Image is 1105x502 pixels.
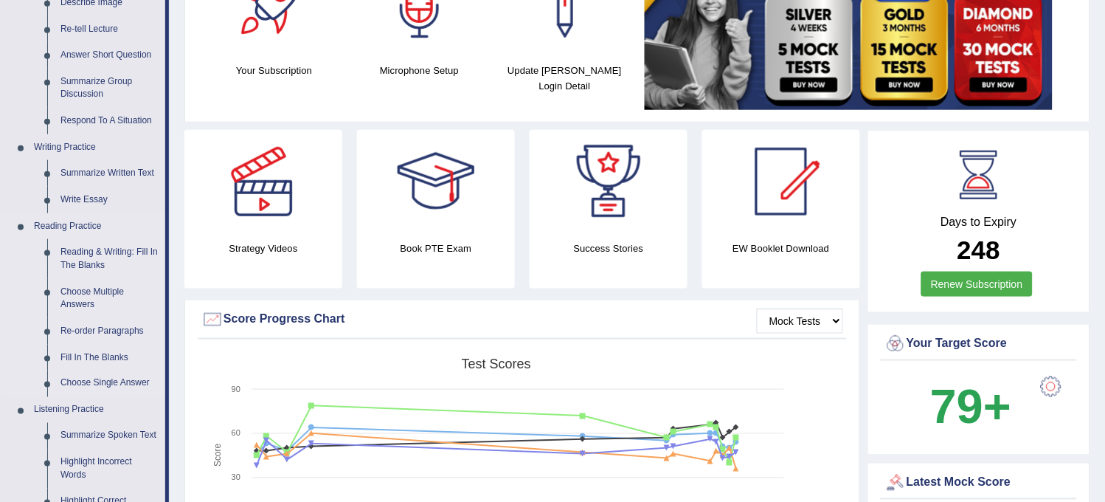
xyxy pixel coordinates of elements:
[930,380,1011,434] b: 79+
[462,357,531,371] tspan: Test scores
[54,69,165,108] a: Summarize Group Discussion
[27,397,165,424] a: Listening Practice
[354,63,485,78] h4: Microphone Setup
[499,63,630,94] h4: Update [PERSON_NAME] Login Detail
[54,423,165,450] a: Summarize Spoken Text
[27,213,165,240] a: Reading Practice
[54,16,165,43] a: Re-tell Lecture
[884,333,1073,355] div: Your Target Score
[54,187,165,213] a: Write Essay
[54,450,165,489] a: Highlight Incorrect Words
[27,134,165,161] a: Writing Practice
[54,239,165,278] a: Reading & Writing: Fill In The Blanks
[184,241,342,256] h4: Strategy Videos
[209,63,339,78] h4: Your Subscription
[921,272,1033,297] a: Renew Subscription
[530,241,687,256] h4: Success Stories
[232,385,240,394] text: 90
[54,318,165,345] a: Re-order Paragraphs
[884,216,1073,229] h4: Days to Expiry
[232,473,240,482] text: 30
[884,472,1073,494] div: Latest Mock Score
[702,241,860,256] h4: EW Booklet Download
[201,309,843,331] div: Score Progress Chart
[54,371,165,397] a: Choose Single Answer
[54,345,165,371] a: Fill In The Blanks
[54,279,165,318] a: Choose Multiple Answers
[54,160,165,187] a: Summarize Written Text
[54,42,165,69] a: Answer Short Question
[54,108,165,134] a: Respond To A Situation
[232,429,240,438] text: 60
[212,444,223,467] tspan: Score
[957,235,1000,264] b: 248
[357,241,515,256] h4: Book PTE Exam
